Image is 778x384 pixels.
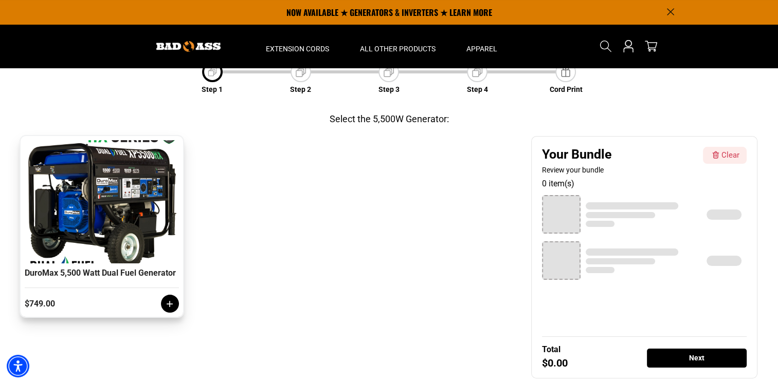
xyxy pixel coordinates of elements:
[542,165,699,175] div: Review your bundle
[466,44,497,53] span: Apparel
[290,84,311,95] p: Step 2
[250,25,345,68] summary: Extension Cords
[202,84,223,95] p: Step 1
[620,25,637,68] a: Open this option
[156,41,221,52] img: Bad Ass Extension Cords
[382,65,396,79] img: Step 3
[549,84,582,95] p: Cord Print
[643,40,659,52] a: cart
[451,25,513,68] summary: Apparel
[542,147,699,162] div: Your Bundle
[598,38,614,54] summary: Search
[345,25,451,68] summary: All Other Products
[542,344,560,354] div: Total
[25,299,116,309] div: $749.00
[467,84,488,95] p: Step 4
[721,149,739,161] div: Clear
[558,65,573,79] img: Cord Print
[7,355,29,377] div: Accessibility Menu
[266,44,329,53] span: Extension Cords
[647,349,747,368] div: Next
[542,178,747,190] div: 0 item(s)
[360,44,436,53] span: All Other Products
[294,65,308,79] img: Step 2
[378,84,400,95] p: Step 3
[470,65,484,79] img: Step 4
[330,112,449,126] div: Select the 5,500W Generator:
[25,267,179,288] div: DuroMax 5,500 Watt Dual Fuel Generator
[542,358,568,368] div: $0.00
